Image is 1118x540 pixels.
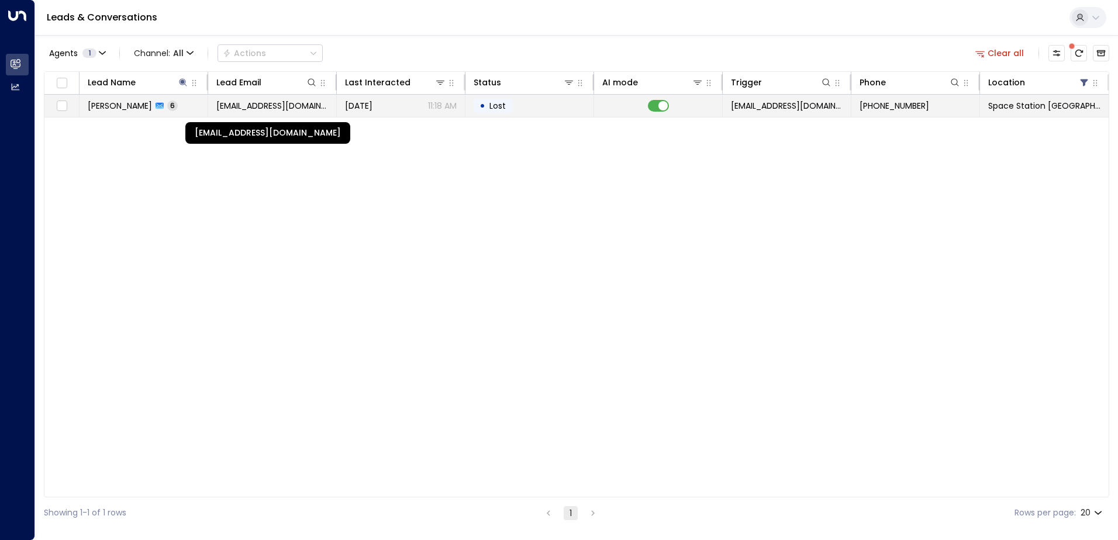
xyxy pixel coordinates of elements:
[167,101,178,110] span: 6
[860,75,961,89] div: Phone
[345,75,410,89] div: Last Interacted
[185,122,350,144] div: [EMAIL_ADDRESS][DOMAIN_NAME]
[88,100,152,112] span: Nina Fuentes
[541,506,601,520] nav: pagination navigation
[731,75,832,89] div: Trigger
[731,75,762,89] div: Trigger
[173,49,184,58] span: All
[602,75,703,89] div: AI mode
[474,75,501,89] div: Status
[44,45,110,61] button: Agents1
[474,75,575,89] div: Status
[1081,504,1105,521] div: 20
[88,75,136,89] div: Lead Name
[54,99,69,113] span: Toggle select row
[971,45,1029,61] button: Clear all
[489,100,506,112] span: Lost
[223,48,266,58] div: Actions
[345,75,446,89] div: Last Interacted
[1048,45,1065,61] button: Customize
[54,76,69,91] span: Toggle select all
[860,100,929,112] span: +447367214757
[49,49,78,57] span: Agents
[988,75,1025,89] div: Location
[345,100,372,112] span: Sep 11, 2025
[82,49,96,58] span: 1
[44,507,126,519] div: Showing 1-1 of 1 rows
[988,100,1100,112] span: Space Station Swiss Cottage
[860,75,886,89] div: Phone
[47,11,157,24] a: Leads & Conversations
[88,75,189,89] div: Lead Name
[988,75,1090,89] div: Location
[1093,45,1109,61] button: Archived Leads
[564,506,578,520] button: page 1
[602,75,638,89] div: AI mode
[1015,507,1076,519] label: Rows per page:
[428,100,457,112] p: 11:18 AM
[129,45,198,61] span: Channel:
[216,75,318,89] div: Lead Email
[218,44,323,62] div: Button group with a nested menu
[218,44,323,62] button: Actions
[1071,45,1087,61] span: There are new threads available. Refresh the grid to view the latest updates.
[129,45,198,61] button: Channel:All
[479,96,485,116] div: •
[731,100,843,112] span: leads@space-station.co.uk
[216,75,261,89] div: Lead Email
[216,100,328,112] span: nothingtheatrecompany@gmail.com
